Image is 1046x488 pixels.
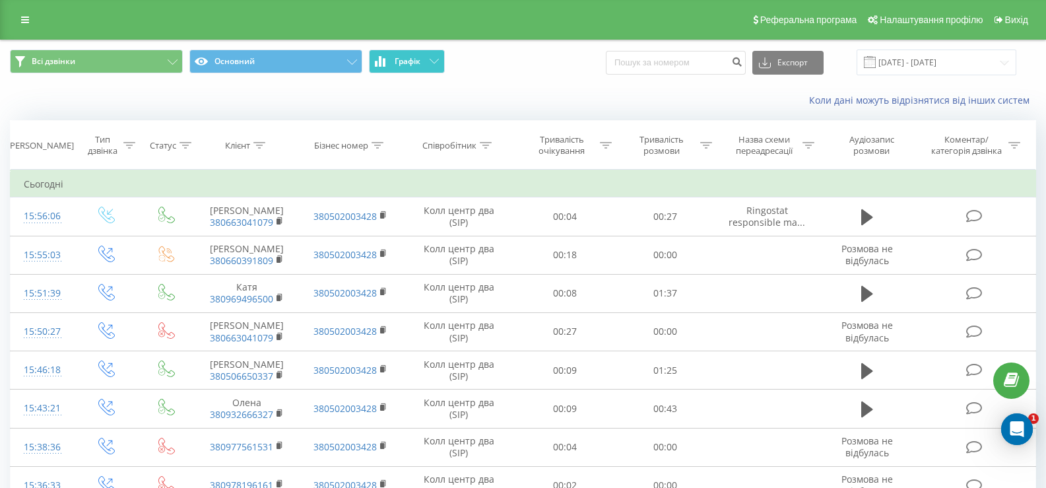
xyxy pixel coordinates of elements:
td: 00:09 [515,351,615,390]
span: Розмова не відбулась [841,319,893,343]
td: Колл центр два (SIP) [403,236,515,274]
td: 00:27 [515,312,615,351]
div: 15:56:06 [24,203,61,229]
button: Експорт [752,51,824,75]
div: Співробітник [422,140,476,151]
td: 00:18 [515,236,615,274]
td: Колл центр два (SIP) [403,428,515,466]
span: Всі дзвінки [32,56,75,67]
a: 380502003428 [313,248,377,261]
a: 380502003428 [313,402,377,415]
td: 00:00 [615,236,715,274]
input: Пошук за номером [606,51,746,75]
a: 380977561531 [210,440,273,453]
button: Графік [369,50,445,73]
div: 15:43:21 [24,396,61,421]
a: 380502003428 [313,325,377,337]
span: 1 [1028,413,1039,424]
button: Всі дзвінки [10,50,183,73]
div: 15:46:18 [24,357,61,383]
a: 380932666327 [210,408,273,421]
a: 380502003428 [313,210,377,223]
div: Тривалість очікування [527,134,597,157]
td: 01:37 [615,274,715,312]
a: 380502003428 [313,287,377,299]
a: 380663041079 [210,331,273,344]
td: 00:04 [515,197,615,236]
div: Тип дзвінка [86,134,119,157]
div: 15:50:27 [24,319,61,345]
a: 380663041079 [210,216,273,228]
td: [PERSON_NAME] [195,351,299,390]
span: Розмова не відбулась [841,242,893,267]
a: Коли дані можуть відрізнятися вiд інших систем [809,94,1036,106]
td: Колл центр два (SIP) [403,274,515,312]
td: 00:43 [615,390,715,428]
span: Налаштування профілю [880,15,983,25]
td: [PERSON_NAME] [195,197,299,236]
td: [PERSON_NAME] [195,236,299,274]
div: Назва схеми переадресації [729,134,799,157]
td: 00:00 [615,428,715,466]
a: 380502003428 [313,364,377,376]
div: 15:55:03 [24,242,61,268]
span: Графік [395,57,420,66]
a: 380969496500 [210,293,273,305]
span: Вихід [1005,15,1028,25]
td: 00:04 [515,428,615,466]
td: Сьогодні [11,171,1036,197]
div: 15:38:36 [24,435,61,460]
td: [PERSON_NAME] [195,312,299,351]
a: 380660391809 [210,254,273,267]
button: Основний [189,50,362,73]
td: Колл центр два (SIP) [403,351,515,390]
td: 00:27 [615,197,715,236]
span: Ringostat responsible ma... [729,204,805,228]
td: Колл центр два (SIP) [403,197,515,236]
div: [PERSON_NAME] [7,140,74,151]
td: 01:25 [615,351,715,390]
a: 380506650337 [210,370,273,382]
span: Розмова не відбулась [841,435,893,459]
div: Бізнес номер [314,140,368,151]
div: Open Intercom Messenger [1001,413,1033,445]
div: Статус [150,140,176,151]
td: 00:09 [515,390,615,428]
td: Катя [195,274,299,312]
div: Клієнт [225,140,250,151]
td: Олена [195,390,299,428]
td: 00:00 [615,312,715,351]
td: Колл центр два (SIP) [403,390,515,428]
div: 15:51:39 [24,281,61,306]
td: Колл центр два (SIP) [403,312,515,351]
td: 00:08 [515,274,615,312]
span: Реферальна програма [760,15,857,25]
div: Тривалість розмови [627,134,697,157]
a: 380502003428 [313,440,377,453]
div: Коментар/категорія дзвінка [928,134,1005,157]
div: Аудіозапис розмови [831,134,912,157]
